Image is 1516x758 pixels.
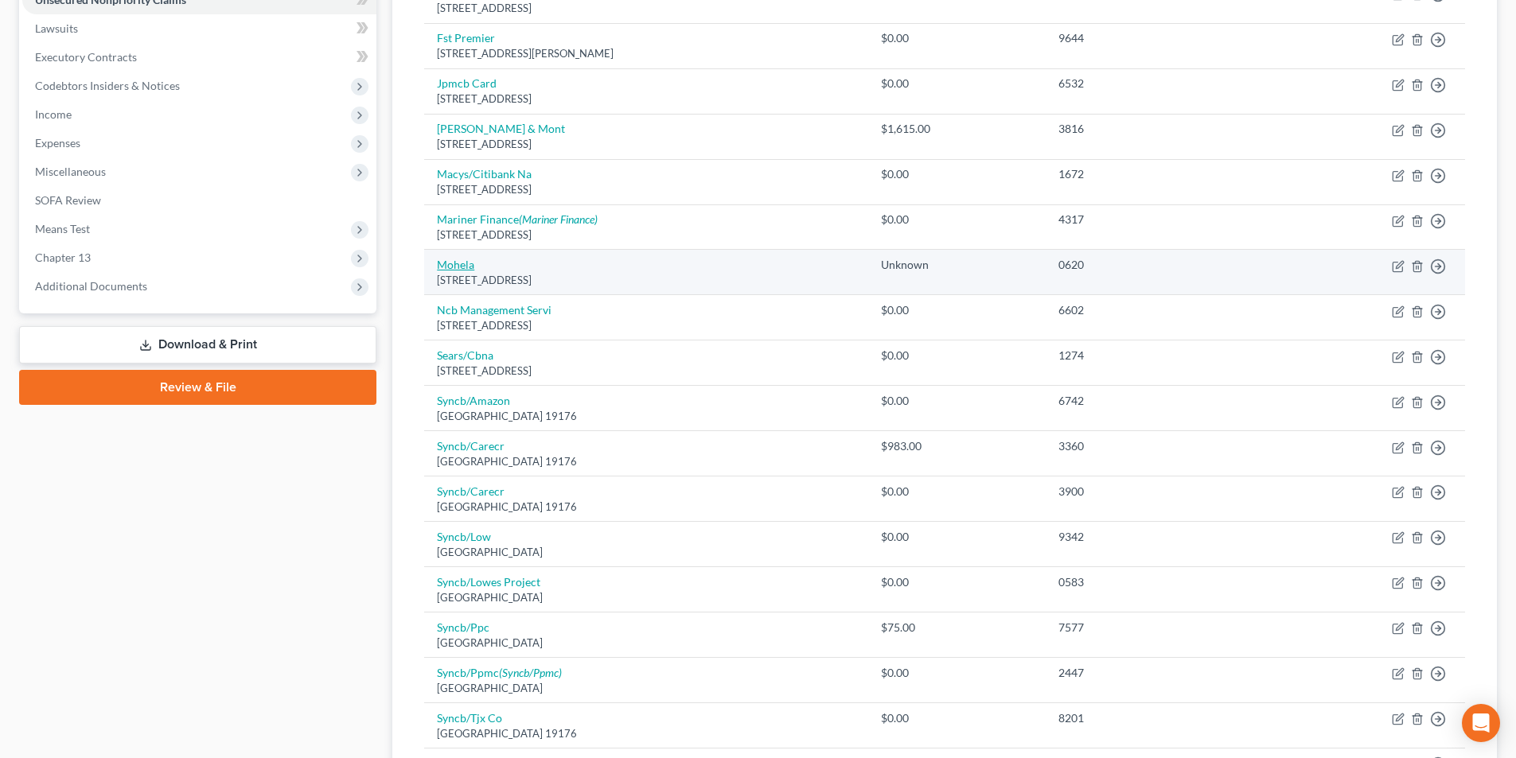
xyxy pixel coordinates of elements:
[1058,665,1264,681] div: 2447
[437,636,855,651] div: [GEOGRAPHIC_DATA]
[437,212,598,226] a: Mariner Finance(Mariner Finance)
[499,666,562,679] i: (Syncb/Ppmc)
[1058,529,1264,545] div: 9342
[437,122,565,135] a: [PERSON_NAME] & Mont
[437,31,495,45] a: Fst Premier
[881,574,1034,590] div: $0.00
[22,14,376,43] a: Lawsuits
[437,726,855,741] div: [GEOGRAPHIC_DATA] 19176
[437,318,855,333] div: [STREET_ADDRESS]
[881,348,1034,363] div: $0.00
[437,303,551,317] a: Ncb Management Servi
[881,710,1034,726] div: $0.00
[881,665,1034,681] div: $0.00
[881,257,1034,273] div: Unknown
[1058,620,1264,636] div: 7577
[437,500,855,515] div: [GEOGRAPHIC_DATA] 19176
[1058,438,1264,454] div: 3360
[519,212,598,226] i: (Mariner Finance)
[35,193,101,207] span: SOFA Review
[437,545,855,560] div: [GEOGRAPHIC_DATA]
[19,326,376,363] a: Download & Print
[437,530,491,543] a: Syncb/Low
[437,273,855,288] div: [STREET_ADDRESS]
[437,711,502,725] a: Syncb/Tjx Co
[35,165,106,178] span: Miscellaneous
[437,575,540,589] a: Syncb/Lowes Project
[881,620,1034,636] div: $75.00
[881,121,1034,137] div: $1,615.00
[881,438,1034,454] div: $983.00
[22,43,376,72] a: Executory Contracts
[1058,484,1264,500] div: 3900
[881,302,1034,318] div: $0.00
[437,484,505,498] a: Syncb/Carecr
[437,227,855,243] div: [STREET_ADDRESS]
[35,50,137,64] span: Executory Contracts
[1058,348,1264,363] div: 1274
[35,21,78,35] span: Lawsuits
[437,348,493,362] a: Sears/Cbna
[1058,574,1264,590] div: 0583
[35,251,91,264] span: Chapter 13
[437,439,505,453] a: Syncb/Carecr
[437,681,855,696] div: [GEOGRAPHIC_DATA]
[437,76,497,90] a: Jpmcb Card
[437,182,855,197] div: [STREET_ADDRESS]
[1058,393,1264,409] div: 6742
[881,76,1034,91] div: $0.00
[881,484,1034,500] div: $0.00
[437,137,855,152] div: [STREET_ADDRESS]
[1058,710,1264,726] div: 8201
[437,46,855,61] div: [STREET_ADDRESS][PERSON_NAME]
[881,393,1034,409] div: $0.00
[35,136,80,150] span: Expenses
[437,258,474,271] a: Mohela
[437,91,855,107] div: [STREET_ADDRESS]
[1462,704,1500,742] div: Open Intercom Messenger
[881,212,1034,227] div: $0.00
[1058,76,1264,91] div: 6532
[437,454,855,469] div: [GEOGRAPHIC_DATA] 19176
[437,167,532,181] a: Macys/Citibank Na
[22,186,376,215] a: SOFA Review
[35,222,90,235] span: Means Test
[437,394,510,407] a: Syncb/Amazon
[35,107,72,121] span: Income
[1058,30,1264,46] div: 9644
[1058,212,1264,227] div: 4317
[35,279,147,293] span: Additional Documents
[881,30,1034,46] div: $0.00
[1058,257,1264,273] div: 0620
[1058,166,1264,182] div: 1672
[437,409,855,424] div: [GEOGRAPHIC_DATA] 19176
[1058,302,1264,318] div: 6602
[881,529,1034,545] div: $0.00
[35,79,180,92] span: Codebtors Insiders & Notices
[881,166,1034,182] div: $0.00
[1058,121,1264,137] div: 3816
[437,1,855,16] div: [STREET_ADDRESS]
[437,620,489,634] a: Syncb/Ppc
[437,590,855,605] div: [GEOGRAPHIC_DATA]
[437,666,562,679] a: Syncb/Ppmc(Syncb/Ppmc)
[19,370,376,405] a: Review & File
[437,363,855,379] div: [STREET_ADDRESS]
